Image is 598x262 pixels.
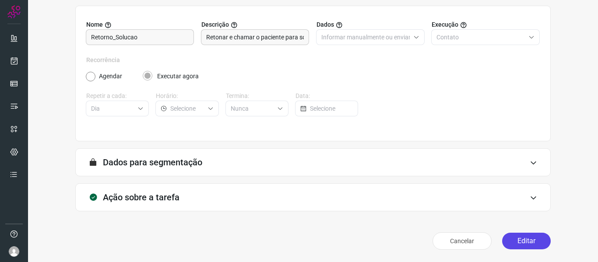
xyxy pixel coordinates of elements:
span: Execução [432,20,458,29]
input: Selecione [231,101,274,116]
input: Selecione [310,101,352,116]
label: Agendar [99,72,122,81]
input: Selecione o tipo de envio [436,30,525,45]
button: Cancelar [433,232,492,250]
label: Horário: [156,91,218,101]
img: Logo [7,5,21,18]
span: Nome [86,20,103,29]
label: Termina: [226,91,288,101]
img: avatar-user-boy.jpg [9,246,19,257]
label: Data: [295,91,358,101]
input: Selecione [170,101,204,116]
input: Forneça uma breve descrição da sua tarefa. [206,30,304,45]
button: Editar [502,233,551,249]
label: Recorrência [86,56,540,65]
span: Dados [317,20,334,29]
label: Executar agora [157,72,199,81]
input: Selecione o tipo de envio [321,30,410,45]
label: Repetir a cada: [86,91,149,101]
span: Descrição [201,20,229,29]
h3: Dados para segmentação [103,157,202,168]
h3: Ação sobre a tarefa [103,192,179,203]
input: Digite o nome para a sua tarefa. [91,30,189,45]
input: Selecione [91,101,134,116]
